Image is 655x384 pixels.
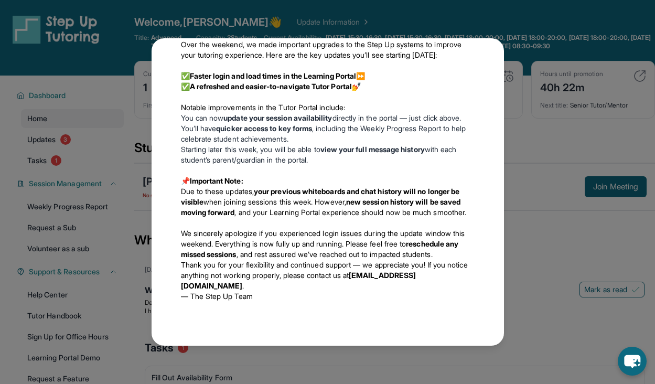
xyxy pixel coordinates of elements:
[181,176,190,185] span: 📌
[181,187,254,196] span: Due to these updates,
[181,229,465,248] span: We sincerely apologize if you experienced login issues during the update window this weekend. Eve...
[234,208,466,217] span: , and your Learning Portal experience should now be much smoother.
[181,292,253,301] span: — The Step Up Team
[181,103,345,112] span: Notable improvements in the Tutor Portal include:
[181,113,224,122] span: You can now
[216,124,312,133] strong: quicker access to key forms
[181,82,190,91] span: ✅
[237,250,433,259] span: , and rest assured we’ve reached out to impacted students.
[181,124,466,143] span: , including the Weekly Progress Report to help celebrate student achievements.
[181,260,468,280] span: Thank you for your flexibility and continued support — we appreciate you! If you notice anything ...
[181,40,461,59] span: Over the weekend, we made important upgrades to the Step Up systems to improve your tutoring expe...
[223,113,332,122] strong: update your session availability
[181,187,460,206] strong: your previous whiteboards and chat history will no longer be visible
[190,82,352,91] strong: A refreshed and easier-to-navigate Tutor Portal
[320,145,425,154] strong: view your full message history
[618,347,647,376] button: chat-button
[181,123,475,144] li: You’ll have
[190,176,243,185] strong: Important Note:
[181,145,320,154] span: Starting later this week, you will be able to
[352,82,361,91] span: 💅
[181,71,190,80] span: ✅
[332,113,461,122] span: directly in the portal — just click above.
[203,197,346,206] span: when joining sessions this week. However,
[190,71,357,80] strong: Faster login and load times in the Learning Portal
[356,71,365,80] span: ⏩
[242,281,244,290] span: .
